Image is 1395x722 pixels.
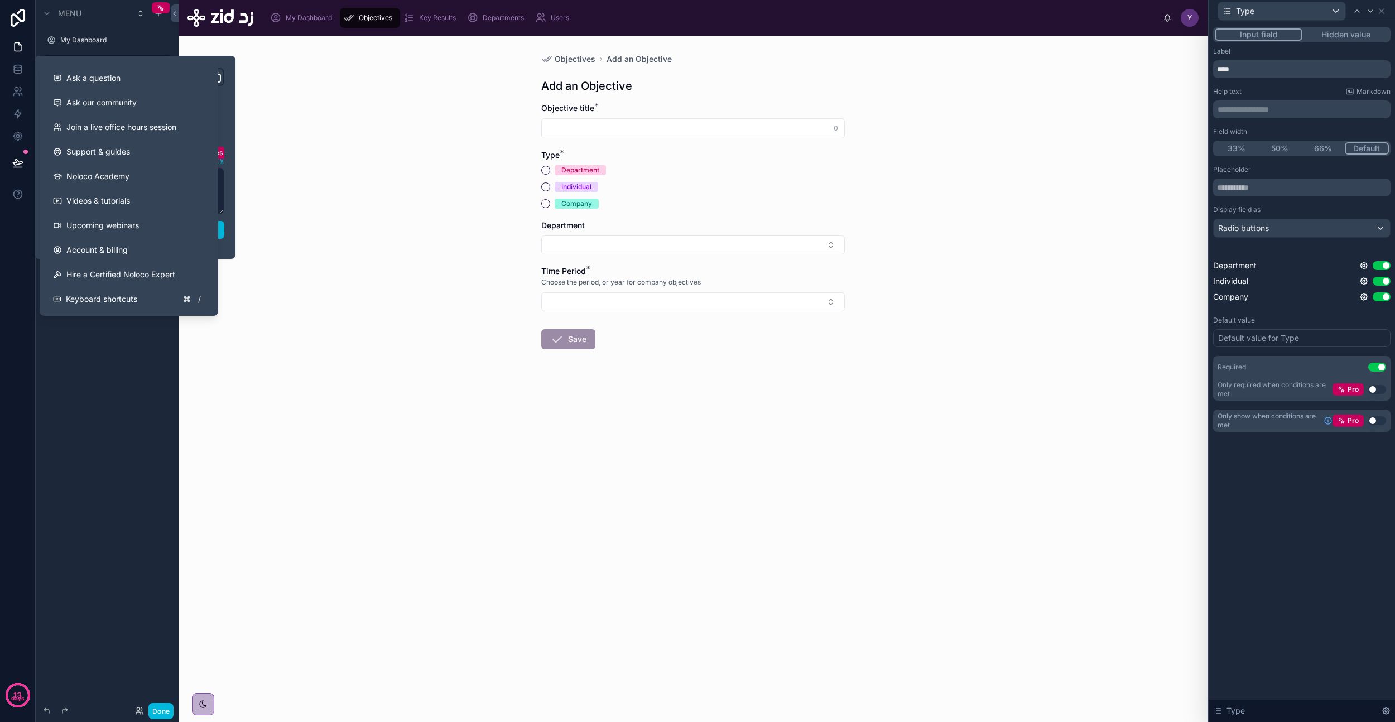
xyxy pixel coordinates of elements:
[541,150,560,160] span: Type
[44,164,214,189] a: Noloco Academy
[1213,205,1261,214] label: Display field as
[44,139,214,164] a: Support & guides
[1213,47,1230,56] label: Label
[1348,416,1359,425] span: Pro
[532,8,577,28] a: Users
[66,73,121,84] span: Ask a question
[551,13,569,22] span: Users
[1218,381,1333,398] div: Only required when conditions are met
[66,122,176,133] span: Join a live office hours session
[1345,142,1389,155] button: Default
[541,103,594,113] span: Objective title
[44,238,214,262] a: Account & billing
[1218,2,1346,21] button: Type
[44,262,214,287] button: Hire a Certified Noloco Expert
[340,8,400,28] a: Objectives
[541,220,585,230] span: Department
[66,220,139,231] span: Upcoming webinars
[195,295,204,304] span: /
[66,195,130,206] span: Videos & tutorials
[1301,142,1345,155] button: 66%
[1213,165,1251,174] label: Placeholder
[359,13,392,22] span: Objectives
[1215,28,1302,41] button: Input field
[607,54,672,65] a: Add an Objective
[561,182,591,192] div: Individual
[44,189,214,213] a: Videos & tutorials
[1213,276,1248,287] span: Individual
[541,78,632,94] h1: Add an Objective
[44,213,214,238] a: Upcoming webinars
[66,269,175,280] span: Hire a Certified Noloco Expert
[555,54,595,65] span: Objectives
[267,8,340,28] a: My Dashboard
[66,244,128,256] span: Account & billing
[1348,385,1359,394] span: Pro
[1213,316,1255,325] label: Default value
[1236,6,1254,17] span: Type
[400,8,464,28] a: Key Results
[1302,28,1389,41] button: Hidden value
[58,8,81,19] span: Menu
[1218,363,1246,372] div: Required
[1213,260,1257,271] span: Department
[541,235,845,254] button: Select Button
[148,703,174,719] button: Done
[1345,87,1391,96] a: Markdown
[1258,142,1302,155] button: 50%
[541,54,595,65] a: Objectives
[44,287,214,311] button: Keyboard shortcuts/
[541,278,701,287] span: Choose the period, or year for company objectives
[44,115,214,139] a: Join a live office hours session
[66,293,137,305] span: Keyboard shortcuts
[1218,412,1319,430] span: Only show when conditions are met
[541,292,845,311] button: Select Button
[44,90,214,115] a: Ask our community
[1218,223,1269,234] span: Radio buttons
[60,36,165,45] label: My Dashboard
[262,6,1163,30] div: scrollable content
[44,66,214,90] button: Ask a question
[419,13,456,22] span: Key Results
[66,146,130,157] span: Support & guides
[561,165,599,175] div: Department
[286,13,332,22] span: My Dashboard
[1226,705,1245,716] span: Type
[1215,142,1258,155] button: 33%
[1213,100,1391,118] div: scrollable content
[561,199,592,209] div: Company
[187,9,253,27] img: App logo
[483,13,524,22] span: Departments
[464,8,532,28] a: Departments
[13,690,22,701] p: 13
[1213,291,1248,302] span: Company
[541,266,586,276] span: Time Period
[66,171,129,182] span: Noloco Academy
[1213,219,1391,238] button: Radio buttons
[1213,87,1242,96] label: Help text
[1213,127,1247,136] label: Field width
[1218,333,1299,344] div: Default value for Type
[1187,13,1192,22] span: Y
[66,97,137,108] span: Ask our community
[1356,87,1391,96] span: Markdown
[11,694,25,703] p: days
